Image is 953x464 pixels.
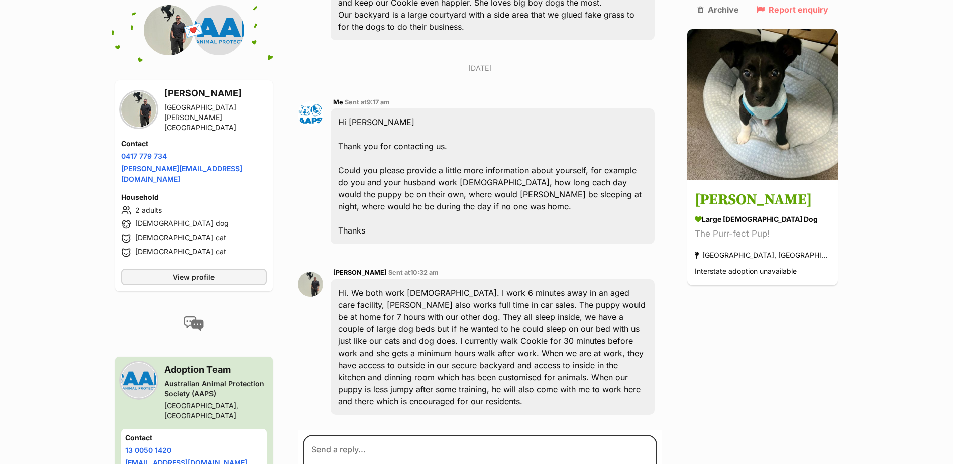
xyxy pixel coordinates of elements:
a: 0417 779 734 [121,152,167,160]
span: 9:17 am [367,98,390,106]
h3: [PERSON_NAME] [695,189,830,212]
div: The Purr-fect Pup! [695,227,830,241]
h4: Contact [125,433,263,443]
div: [GEOGRAPHIC_DATA], [GEOGRAPHIC_DATA] [695,249,830,262]
li: [DEMOGRAPHIC_DATA] dog [121,218,267,230]
a: Archive [697,5,739,14]
img: conversation-icon-4a6f8262b818ee0b60e3300018af0b2d0b884aa5de6e9bcb8d3d4eeb1a70a7c4.svg [184,316,204,331]
div: Hi. We both work [DEMOGRAPHIC_DATA]. I work 6 minutes away in an aged care facility, [PERSON_NAME... [331,279,655,415]
img: Shane mcanulty profile pic [298,272,323,297]
div: [GEOGRAPHIC_DATA], [GEOGRAPHIC_DATA] [164,401,267,421]
span: Sent at [345,98,390,106]
a: Report enquiry [757,5,828,14]
div: Hi [PERSON_NAME] Thank you for contacting us. Could you please provide a little more information ... [331,108,655,244]
li: [DEMOGRAPHIC_DATA] cat [121,247,267,259]
p: [DATE] [298,63,663,73]
h3: Adoption Team [164,363,267,377]
a: View profile [121,269,267,285]
span: 💌 [182,20,205,41]
span: View profile [173,272,215,282]
li: [DEMOGRAPHIC_DATA] cat [121,233,267,245]
h4: Contact [121,139,267,149]
a: 13 0050 1420 [125,446,171,454]
span: Me [333,98,343,106]
a: [PERSON_NAME][EMAIL_ADDRESS][DOMAIN_NAME] [121,164,242,183]
a: [PERSON_NAME] large [DEMOGRAPHIC_DATA] Dog The Purr-fect Pup! [GEOGRAPHIC_DATA], [GEOGRAPHIC_DATA... [687,182,838,286]
h3: [PERSON_NAME] [164,86,267,100]
img: Australian Animal Protection Society (AAPS) profile pic [121,363,156,398]
div: large [DEMOGRAPHIC_DATA] Dog [695,214,830,225]
div: [GEOGRAPHIC_DATA][PERSON_NAME][GEOGRAPHIC_DATA] [164,102,267,133]
img: Adoption Team profile pic [298,101,323,127]
img: Archer [687,29,838,180]
img: Australian Animal Protection Society (AAPS) profile pic [194,5,244,55]
img: Shane mcanulty profile pic [144,5,194,55]
li: 2 adults [121,204,267,216]
span: [PERSON_NAME] [333,269,387,276]
span: Interstate adoption unavailable [695,267,797,276]
h4: Household [121,192,267,202]
span: 10:32 am [410,269,439,276]
div: Australian Animal Protection Society (AAPS) [164,379,267,399]
img: Shane mcanulty profile pic [121,92,156,127]
span: Sent at [388,269,439,276]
